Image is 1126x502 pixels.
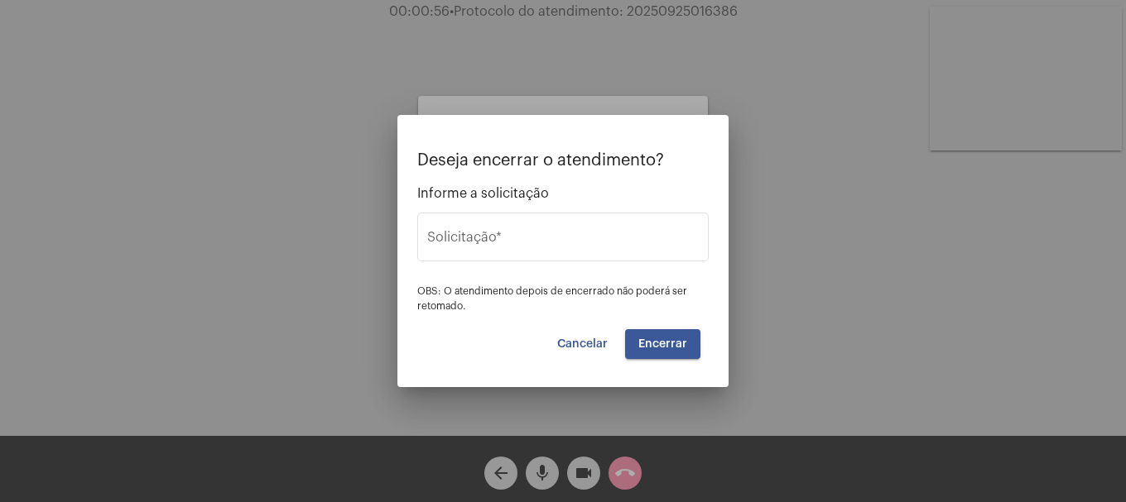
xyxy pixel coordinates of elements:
[417,151,709,170] p: Deseja encerrar o atendimento?
[625,329,700,359] button: Encerrar
[417,286,687,311] span: OBS: O atendimento depois de encerrado não poderá ser retomado.
[417,186,709,201] span: Informe a solicitação
[638,338,687,350] span: Encerrar
[557,338,608,350] span: Cancelar
[427,233,699,248] input: Buscar solicitação
[544,329,621,359] button: Cancelar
